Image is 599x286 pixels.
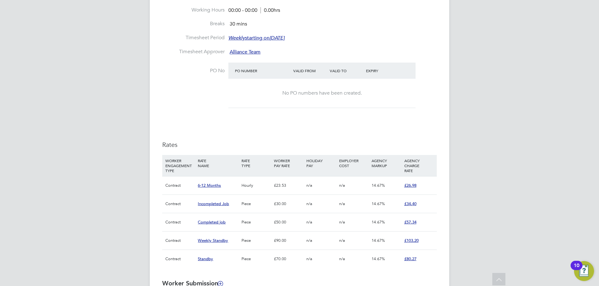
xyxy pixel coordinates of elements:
[240,176,272,195] div: Hourly
[198,256,213,261] span: Standby
[240,155,272,171] div: RATE TYPE
[230,21,247,27] span: 30 mins
[339,238,345,243] span: n/a
[339,219,345,225] span: n/a
[372,183,385,188] span: 14.67%
[306,201,312,206] span: n/a
[574,261,594,281] button: Open Resource Center, 10 new notifications
[228,7,280,14] div: 00:00 - 00:00
[270,35,285,41] em: [DATE]
[338,155,370,171] div: EMPLOYER COST
[372,238,385,243] span: 14.67%
[240,250,272,268] div: Piece
[272,232,305,250] div: £90.00
[372,256,385,261] span: 14.67%
[198,183,221,188] span: 6-12 Months
[306,183,312,188] span: n/a
[162,49,225,55] label: Timesheet Approver
[370,155,402,171] div: AGENCY MARKUP
[164,155,196,176] div: WORKER ENGAGEMENT TYPE
[164,195,196,213] div: Contract
[230,49,261,55] span: Alliance Team
[162,68,225,74] label: PO No
[272,195,305,213] div: £30.00
[404,256,416,261] span: £80.27
[164,213,196,231] div: Contract
[162,7,225,13] label: Working Hours
[404,219,416,225] span: £57.34
[372,219,385,225] span: 14.67%
[272,213,305,231] div: £50.00
[272,250,305,268] div: £70.00
[228,35,285,41] span: starting on
[240,213,272,231] div: Piece
[228,35,245,41] em: Weekly
[306,238,312,243] span: n/a
[233,65,292,76] div: PO Number
[162,35,225,41] label: Timesheet Period
[198,201,229,206] span: Incompleted Job
[404,201,416,206] span: £34.40
[574,265,579,274] div: 10
[404,238,419,243] span: £103.20
[339,256,345,261] span: n/a
[339,201,345,206] span: n/a
[305,155,337,171] div: HOLIDAY PAY
[272,176,305,195] div: £23.53
[162,141,437,149] h3: Rates
[162,21,225,27] label: Breaks
[372,201,385,206] span: 14.67%
[196,155,240,171] div: RATE NAME
[272,155,305,171] div: WORKER PAY RATE
[292,65,328,76] div: Valid From
[164,176,196,195] div: Contract
[198,238,228,243] span: Weekly Standby
[306,219,312,225] span: n/a
[261,7,280,13] span: 0.00hrs
[339,183,345,188] span: n/a
[198,219,226,225] span: Completed job
[404,183,416,188] span: £26.98
[164,250,196,268] div: Contract
[235,90,409,96] div: No PO numbers have been created.
[240,232,272,250] div: Piece
[164,232,196,250] div: Contract
[306,256,312,261] span: n/a
[364,65,401,76] div: Expiry
[240,195,272,213] div: Piece
[328,65,365,76] div: Valid To
[403,155,435,176] div: AGENCY CHARGE RATE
